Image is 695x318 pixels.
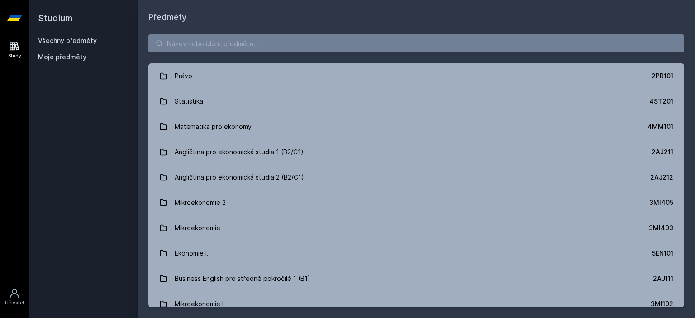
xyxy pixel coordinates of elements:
div: Mikroekonomie I [175,295,224,313]
div: Angličtina pro ekonomická studia 2 (B2/C1) [175,168,304,186]
a: Mikroekonomie I 3MI102 [148,291,684,317]
div: Ekonomie I. [175,244,209,262]
a: Ekonomie I. 5EN101 [148,241,684,266]
a: Angličtina pro ekonomická studia 2 (B2/C1) 2AJ212 [148,165,684,190]
div: Uživatel [5,299,24,306]
a: Uživatel [2,283,27,311]
input: Název nebo ident předmětu… [148,34,684,52]
div: Study [8,52,21,59]
div: Mikroekonomie [175,219,220,237]
a: Právo 2PR101 [148,63,684,89]
a: Study [2,36,27,64]
div: Právo [175,67,192,85]
div: Statistika [175,92,203,110]
div: 2AJ111 [653,274,673,283]
div: 2PR101 [652,71,673,81]
div: 3MI403 [649,223,673,233]
a: Matematika pro ekonomy 4MM101 [148,114,684,139]
a: Statistika 4ST201 [148,89,684,114]
span: Moje předměty [38,52,86,62]
div: 4MM101 [647,122,673,131]
a: Mikroekonomie 2 3MI405 [148,190,684,215]
a: Všechny předměty [38,37,97,44]
div: 2AJ212 [650,173,673,182]
div: Business English pro středně pokročilé 1 (B1) [175,270,310,288]
a: Mikroekonomie 3MI403 [148,215,684,241]
div: 4ST201 [649,97,673,106]
div: Matematika pro ekonomy [175,118,252,136]
div: 5EN101 [652,249,673,258]
div: 3MI405 [649,198,673,207]
div: Angličtina pro ekonomická studia 1 (B2/C1) [175,143,304,161]
div: 2AJ211 [652,147,673,157]
a: Angličtina pro ekonomická studia 1 (B2/C1) 2AJ211 [148,139,684,165]
div: 3MI102 [651,299,673,309]
div: Mikroekonomie 2 [175,194,226,212]
h1: Předměty [148,11,684,24]
a: Business English pro středně pokročilé 1 (B1) 2AJ111 [148,266,684,291]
